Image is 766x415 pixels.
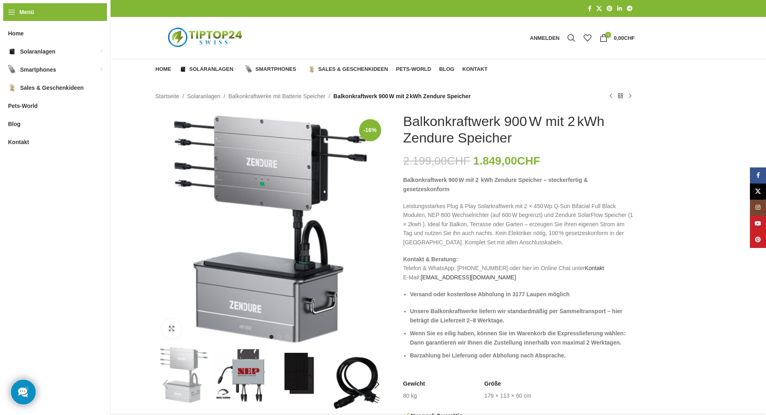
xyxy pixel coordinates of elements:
h1: Balkonkraftwerk 900 W mit 2 kWh Zendure Speicher [403,113,635,146]
li: Go to slide 2 [277,335,281,339]
a: Instagram Social Link [750,200,766,216]
img: Solaranlagen [8,47,16,56]
span: Pets-World [8,99,38,113]
table: Produktdetails [403,380,635,400]
img: Smartphones [245,66,253,73]
span: CHF [517,155,540,167]
img: Balkonkraftwerk 900 W mit 2 kWh Zendure Speicher – Bild 3 [272,347,329,403]
a: Vorheriges Produkt [606,91,616,101]
span: Pets-World [396,66,431,72]
img: Solaranlagen [179,66,187,73]
a: Suche [563,30,579,46]
a: Anmelden [526,30,564,46]
a: X Social Link [594,3,604,14]
img: Balkonkraftwerk 900 W mit 2 kWh Zendure Speicher [156,347,212,403]
bdi: 1.849,00 [473,155,540,167]
a: Facebook Social Link [750,167,766,184]
img: Sales & Geschenkideen [8,84,16,92]
div: Next slide [367,374,387,394]
div: 1 / 6 [155,113,388,345]
a: Kontakt [585,265,604,271]
a: Balkonkraftwerke mit Batterie Speicher [228,92,325,101]
a: Smartphones [245,61,300,77]
span: Smartphones [20,62,56,77]
img: Smartphones [8,66,16,74]
td: 179 × 113 × 60 cm [485,392,532,400]
a: Solaranlagen [179,61,238,77]
div: Hauptnavigation [152,61,492,77]
strong: Wenn Sie es eilig haben, können Sie im Warenkorb die Expresslieferung wählen: Dann garantieren wi... [410,330,626,345]
td: 80 kg [403,392,417,400]
span: -16% [359,119,381,141]
a: Kontakt [462,61,488,77]
a: X Social Link [750,184,766,200]
strong: Barzahlung bei Lieferung oder Abholung nach Absprache. [410,352,566,359]
a: Telegram Social Link [624,3,635,14]
nav: Breadcrumb [156,92,471,101]
a: Nächstes Produkt [625,91,635,101]
a: Pinterest Social Link [750,232,766,248]
span: CHF [447,155,470,167]
span: Kontakt [8,135,29,149]
div: Previous slide [156,374,176,394]
p: Leistungsstarkes Plug & Play Solarkraftwerk mit 2 × 450 Wp Q‑Sun Bifacial Full Black Modulen, NEP... [403,202,635,247]
a: 0 0,00CHF [596,30,639,46]
a: Solaranlagen [187,92,221,101]
span: Solaranlagen [189,66,234,72]
span: Blog [439,66,454,72]
strong: Balkonkraftwerk 900 W mit 2 kWh Zendure Speicher – steckerfertig & gesetzeskonform [403,177,588,192]
span: Solaranlagen [20,44,55,59]
img: Balkonkraftwerk 900 W mit 2 kWh Zendure Speicher – Bild 2 [214,347,271,403]
a: YouTube Social Link [750,216,766,232]
li: Go to slide 3 [285,335,290,339]
div: 3 / 6 [271,347,330,403]
span: Menü [19,8,34,17]
a: Logo der Website [156,34,256,41]
a: Pinterest Social Link [604,3,615,14]
strong: Kontakt & Beratung: [403,256,458,262]
img: Sales & Geschenkideen [308,66,315,73]
strong: Versand oder kostenlose Abholung in 3177 Laupen möglich [410,291,570,297]
span: Sales & Geschenkideen [318,66,388,72]
div: 2 / 6 [213,347,271,403]
bdi: 2.199,00 [403,155,470,167]
strong: Unsere Balkonkraftwerke liefern wir standardmäßig per Sammeltransport – hier beträgt die Lieferze... [410,308,622,323]
div: 1 / 6 [155,347,213,403]
li: Go to slide 1 [269,335,273,339]
div: Meine Wunschliste [579,30,596,46]
img: Zendure-Solaflow [156,113,387,345]
span: 0 [605,32,611,38]
span: Größe [485,380,501,388]
span: Balkonkraftwerk 900 W mit 2 kWh Zendure Speicher [333,92,471,101]
span: Gewicht [403,380,425,388]
a: LinkedIn Social Link [615,3,624,14]
a: Home [156,61,171,77]
span: Blog [8,117,21,131]
a: Blog [439,61,454,77]
a: Pets-World [396,61,431,77]
span: CHF [624,35,635,41]
p: Telefon & WhatsApp: [PHONE_NUMBER] oder hier im Online Chat unter E-Mail: [403,255,635,282]
bdi: 0,00 [614,35,635,41]
a: Facebook Social Link [585,3,594,14]
span: Smartphones [255,66,296,72]
a: [EMAIL_ADDRESS][DOMAIN_NAME] [421,274,516,281]
span: Kontakt [462,66,488,72]
span: Anmelden [530,35,560,41]
span: Home [8,26,24,41]
span: Home [156,66,171,72]
a: Sales & Geschenkideen [308,61,388,77]
a: Startseite [156,92,179,101]
span: Sales & Geschenkideen [20,81,84,95]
